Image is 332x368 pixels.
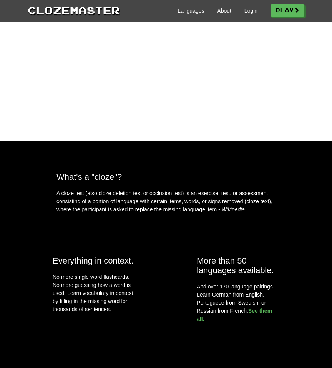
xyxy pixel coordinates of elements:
a: See them all. [197,308,272,322]
a: Login [244,7,257,15]
h2: More than 50 languages available. [197,256,279,275]
p: And over 170 language pairings. Learn German from English, Portuguese from Swedish, or Russian fr... [197,283,279,323]
a: Languages [178,7,204,15]
a: About [217,7,231,15]
h2: Everything in context. [53,256,135,265]
p: No more single word flashcards. No more guessing how a word is used. Learn vocabulary in context ... [53,273,135,317]
a: Play [271,4,304,17]
p: A cloze test (also cloze deletion test or occlusion test) is an exercise, test, or assessment con... [56,189,276,214]
h2: What's a "cloze"? [56,172,276,182]
a: Clozemaster [28,3,120,17]
em: - Wikipedia [218,206,245,212]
